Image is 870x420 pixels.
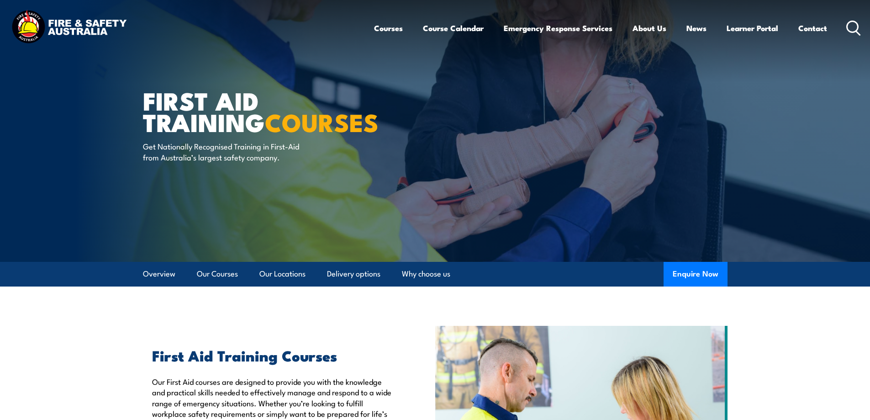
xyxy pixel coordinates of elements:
[423,16,484,40] a: Course Calendar
[664,262,728,287] button: Enquire Now
[259,262,306,286] a: Our Locations
[143,90,369,132] h1: First Aid Training
[197,262,238,286] a: Our Courses
[798,16,827,40] a: Contact
[143,262,175,286] a: Overview
[633,16,666,40] a: About Us
[143,141,310,162] p: Get Nationally Recognised Training in First-Aid from Australia’s largest safety company.
[504,16,612,40] a: Emergency Response Services
[265,102,379,140] strong: COURSES
[152,349,393,362] h2: First Aid Training Courses
[727,16,778,40] a: Learner Portal
[374,16,403,40] a: Courses
[327,262,380,286] a: Delivery options
[402,262,450,286] a: Why choose us
[686,16,707,40] a: News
